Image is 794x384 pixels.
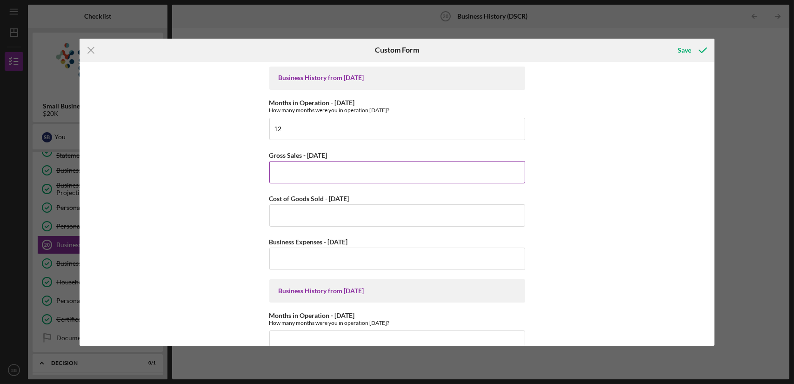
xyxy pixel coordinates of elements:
[269,107,525,114] div: How many months were you in operation [DATE]?
[375,46,419,54] h6: Custom Form
[668,41,714,60] button: Save
[678,41,691,60] div: Save
[269,319,525,326] div: How many months were you in operation [DATE]?
[269,195,349,202] label: Cost of Goods Sold - [DATE]
[269,238,348,246] label: Business Expenses - [DATE]
[279,287,516,295] div: Business History from [DATE]
[269,99,355,107] label: Months in Operation - [DATE]
[269,311,355,319] label: Months in Operation - [DATE]
[269,151,327,159] label: Gross Sales - [DATE]
[279,74,516,81] div: Business History from [DATE]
